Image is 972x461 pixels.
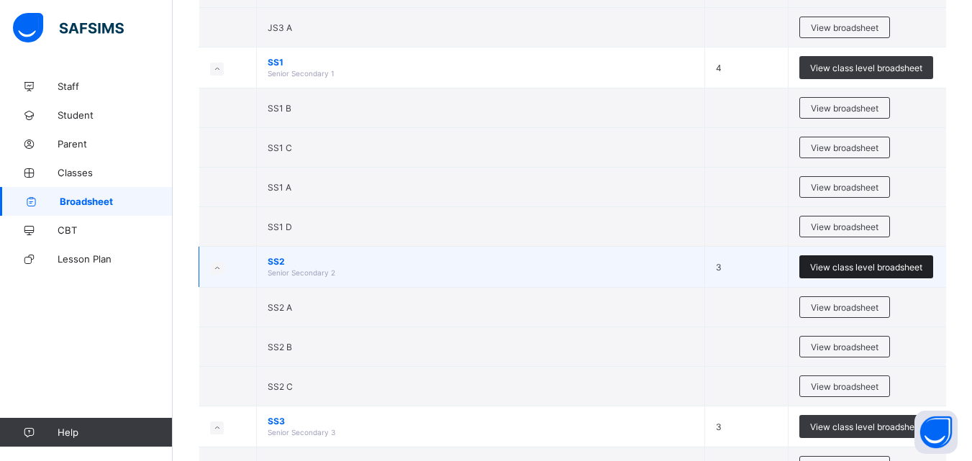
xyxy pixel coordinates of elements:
a: View broadsheet [799,375,890,386]
a: View class level broadsheet [799,255,933,266]
a: View class level broadsheet [799,56,933,67]
span: SS1 A [268,182,291,193]
a: View broadsheet [799,216,890,227]
span: CBT [58,224,173,236]
span: SS3 [268,416,694,426]
span: JS3 A [268,22,292,33]
span: Student [58,109,173,121]
span: View class level broadsheet [810,421,922,432]
span: View broadsheet [811,142,878,153]
span: Senior Secondary 2 [268,268,335,277]
a: View broadsheet [799,296,890,307]
span: SS2 C [268,381,293,392]
span: View class level broadsheet [810,262,922,273]
span: Lesson Plan [58,253,173,265]
span: Senior Secondary 3 [268,428,335,437]
span: Senior Secondary 1 [268,69,335,78]
a: View broadsheet [799,97,890,108]
span: View broadsheet [811,103,878,114]
span: View broadsheet [811,182,878,193]
a: View broadsheet [799,336,890,347]
span: SS1 C [268,142,292,153]
span: 3 [716,262,722,273]
span: View class level broadsheet [810,63,922,73]
span: 4 [716,63,722,73]
span: View broadsheet [811,22,878,33]
span: SS1 B [268,103,291,114]
span: SS1 [268,57,694,68]
img: safsims [13,13,124,43]
span: Help [58,426,172,438]
span: SS2 B [268,342,292,352]
button: Open asap [914,411,958,454]
span: Classes [58,167,173,178]
span: View broadsheet [811,381,878,392]
span: SS2 [268,256,694,267]
a: View broadsheet [799,17,890,27]
span: View broadsheet [811,222,878,232]
span: View broadsheet [811,342,878,352]
a: View class level broadsheet [799,415,933,426]
a: View broadsheet [799,137,890,147]
span: SS2 A [268,302,292,313]
a: View broadsheet [799,176,890,187]
span: 3 [716,421,722,432]
span: Staff [58,81,173,92]
span: Broadsheet [60,196,173,207]
span: SS1 D [268,222,292,232]
span: View broadsheet [811,302,878,313]
span: Parent [58,138,173,150]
